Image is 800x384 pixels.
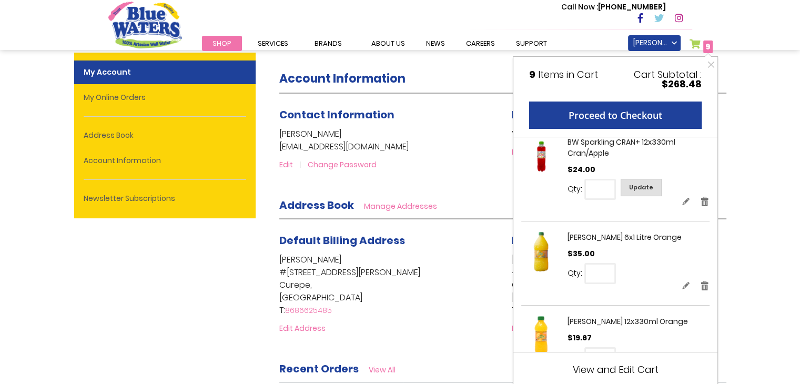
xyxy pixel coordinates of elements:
[573,363,659,376] a: View and Edit Cart
[538,68,598,81] span: Items in Cart
[285,305,332,316] a: 8686625485
[568,184,582,195] label: Qty
[621,179,662,196] button: Update
[628,35,681,51] a: [PERSON_NAME]
[212,38,231,48] span: Shop
[521,137,561,176] img: BW Sparkling CRAN+ 12x330ml Cran/Apple
[279,128,494,153] p: [PERSON_NAME] [EMAIL_ADDRESS][DOMAIN_NAME]
[705,42,711,52] span: 9
[529,68,535,81] span: 9
[74,60,256,84] strong: My Account
[279,323,326,334] a: Edit Address
[364,201,437,211] a: Manage Addresses
[258,38,288,48] span: Services
[634,68,697,81] span: Cart Subtotal
[512,233,653,248] span: Default Shipping Address
[74,149,256,173] a: Account Information
[279,233,405,248] span: Default Billing Address
[568,248,595,259] span: $35.00
[279,361,359,376] strong: Recent Orders
[521,137,561,179] a: BW Sparkling CRAN+ 12x330ml Cran/Apple
[512,107,579,122] span: Newsletters
[521,316,561,359] a: BW Juse 12x330ml Orange
[455,36,505,51] a: careers
[561,2,598,12] span: Call Now :
[568,232,682,242] a: [PERSON_NAME] 6x1 Litre Orange
[521,232,561,275] a: BW Juse 6x1 Litre Orange
[568,268,582,279] label: Qty
[568,164,595,175] span: $24.00
[361,36,416,51] a: about us
[521,232,561,271] img: BW Juse 6x1 Litre Orange
[690,39,713,54] a: 9
[521,316,561,356] img: BW Juse 12x330ml Orange
[512,147,525,157] a: Edit
[512,254,726,317] address: [PERSON_NAME] #[STREET_ADDRESS][PERSON_NAME] Curepe, [GEOGRAPHIC_DATA] T:
[279,159,306,170] a: Edit
[315,38,342,48] span: Brands
[529,102,702,129] button: Proceed to Checkout
[74,86,256,109] a: My Online Orders
[629,183,653,191] span: Update
[279,107,394,122] span: Contact Information
[568,332,592,343] span: $19.67
[416,36,455,51] a: News
[308,159,377,170] a: Change Password
[512,323,558,334] a: Edit Address
[505,36,558,51] a: support
[512,128,726,140] p: You are subscribed to "General Subscription".
[279,70,406,87] strong: Account Information
[568,137,675,158] a: BW Sparkling CRAN+ 12x330ml Cran/Apple
[279,254,494,317] address: [PERSON_NAME] #[STREET_ADDRESS][PERSON_NAME] Curepe, [GEOGRAPHIC_DATA] T:
[561,2,666,13] p: [PHONE_NUMBER]
[108,2,182,48] a: store logo
[74,124,256,147] a: Address Book
[279,198,354,213] strong: Address Book
[568,316,688,327] a: [PERSON_NAME] 12x330ml Orange
[74,187,256,210] a: Newsletter Subscriptions
[662,77,702,90] span: $268.48
[369,365,396,375] a: View All
[279,159,293,170] span: Edit
[568,352,582,363] label: Qty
